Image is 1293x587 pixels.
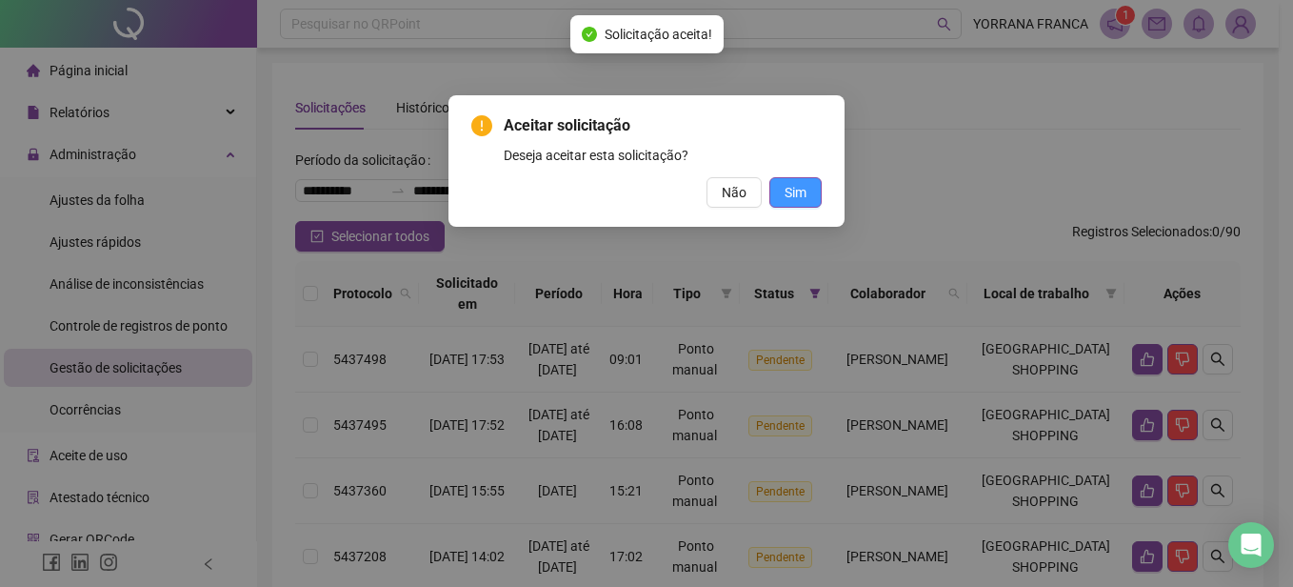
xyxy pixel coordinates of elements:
[1228,522,1274,568] div: Open Intercom Messenger
[582,27,597,42] span: check-circle
[785,182,806,203] span: Sim
[471,115,492,136] span: exclamation-circle
[504,114,822,137] span: Aceitar solicitação
[605,24,712,45] span: Solicitação aceita!
[706,177,762,208] button: Não
[769,177,822,208] button: Sim
[722,182,746,203] span: Não
[504,145,822,166] div: Deseja aceitar esta solicitação?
